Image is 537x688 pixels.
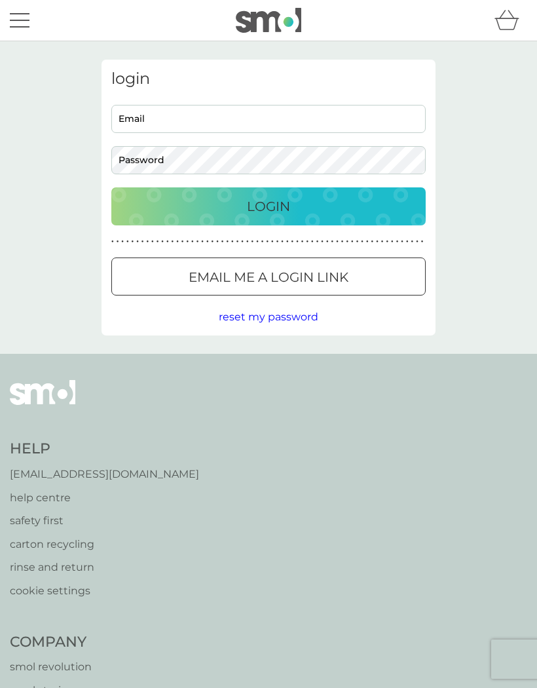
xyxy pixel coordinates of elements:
a: rinse and return [10,559,199,576]
p: ● [172,239,174,245]
p: ● [196,239,199,245]
p: ● [231,239,234,245]
p: ● [176,239,179,245]
p: ● [132,239,134,245]
p: ● [356,239,359,245]
p: ● [396,239,399,245]
p: ● [291,239,294,245]
p: ● [416,239,418,245]
p: ● [331,239,334,245]
a: help centre [10,489,199,506]
span: reset my password [219,311,318,323]
p: ● [421,239,424,245]
p: ● [256,239,259,245]
button: Email me a login link [111,258,426,296]
p: ● [261,239,264,245]
p: ● [266,239,268,245]
p: ● [276,239,279,245]
p: ● [281,239,284,245]
p: ● [271,239,274,245]
p: ● [376,239,379,245]
p: Email me a login link [189,267,348,288]
p: ● [212,239,214,245]
p: ● [351,239,354,245]
p: ● [346,239,348,245]
p: ● [361,239,363,245]
p: ● [311,239,314,245]
p: ● [121,239,124,245]
p: ● [246,239,249,245]
p: ● [336,239,339,245]
p: ● [316,239,319,245]
img: smol [236,8,301,33]
p: ● [126,239,129,245]
p: ● [141,239,144,245]
p: ● [251,239,254,245]
img: smol [10,380,75,425]
p: ● [111,239,114,245]
button: reset my password [219,309,318,326]
p: ● [216,239,219,245]
p: ● [401,239,403,245]
p: ● [166,239,169,245]
p: ● [236,239,239,245]
p: ● [286,239,289,245]
p: ● [391,239,394,245]
p: Login [247,196,290,217]
p: ● [341,239,344,245]
p: ● [201,239,204,245]
p: ● [366,239,369,245]
p: ● [157,239,159,245]
p: ● [151,239,154,245]
p: ● [226,239,229,245]
h3: login [111,69,426,88]
p: ● [181,239,184,245]
p: ● [191,239,194,245]
a: carton recycling [10,536,199,553]
button: Login [111,187,426,225]
a: [EMAIL_ADDRESS][DOMAIN_NAME] [10,466,199,483]
p: ● [306,239,308,245]
div: basket [494,7,527,33]
h4: Company [10,632,150,653]
p: ● [381,239,384,245]
p: ● [386,239,388,245]
p: ● [371,239,374,245]
p: ● [411,239,414,245]
p: ● [301,239,304,245]
a: safety first [10,512,199,529]
p: ● [146,239,149,245]
button: menu [10,8,29,33]
p: ● [296,239,299,245]
p: ● [161,239,164,245]
a: cookie settings [10,583,199,600]
p: ● [406,239,409,245]
p: ● [326,239,329,245]
p: ● [221,239,224,245]
p: ● [186,239,189,245]
p: ● [321,239,324,245]
p: ● [117,239,119,245]
p: ● [241,239,244,245]
p: ● [136,239,139,245]
h4: Help [10,439,199,459]
a: smol revolution [10,659,150,676]
p: ● [206,239,209,245]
